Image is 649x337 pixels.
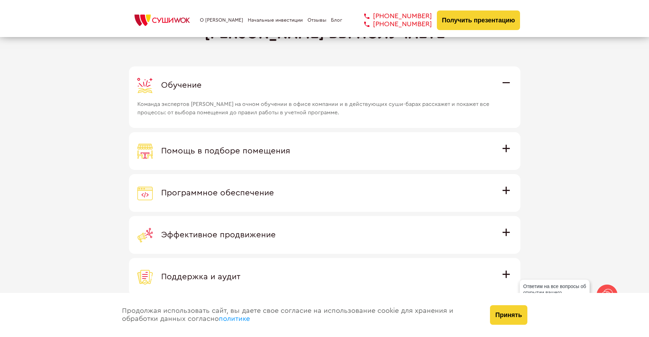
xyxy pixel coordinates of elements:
[161,273,240,281] span: Поддержка и аудит
[354,12,432,20] a: [PHONE_NUMBER]
[248,17,303,23] a: Начальные инвестиции
[331,17,342,23] a: Блог
[161,231,276,239] span: Эффективное продвижение
[129,13,195,28] img: СУШИWOK
[520,280,590,306] div: Ответим на все вопросы об открытии вашего [PERSON_NAME]!
[490,305,527,325] button: Принять
[137,93,493,117] span: Команда экспертов [PERSON_NAME] на очном обучении в офисе компании и в действующих суши-барах рас...
[161,189,274,197] span: Программное обеспечение
[161,81,202,89] span: Обучение
[200,17,243,23] a: О [PERSON_NAME]
[219,315,250,322] a: политике
[161,147,290,155] span: Помощь в подборе помещения
[354,20,432,28] a: [PHONE_NUMBER]
[308,17,326,23] a: Отзывы
[437,10,520,30] button: Получить презентацию
[115,293,483,337] div: Продолжая использовать сайт, вы даете свое согласие на использование cookie для хранения и обрабо...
